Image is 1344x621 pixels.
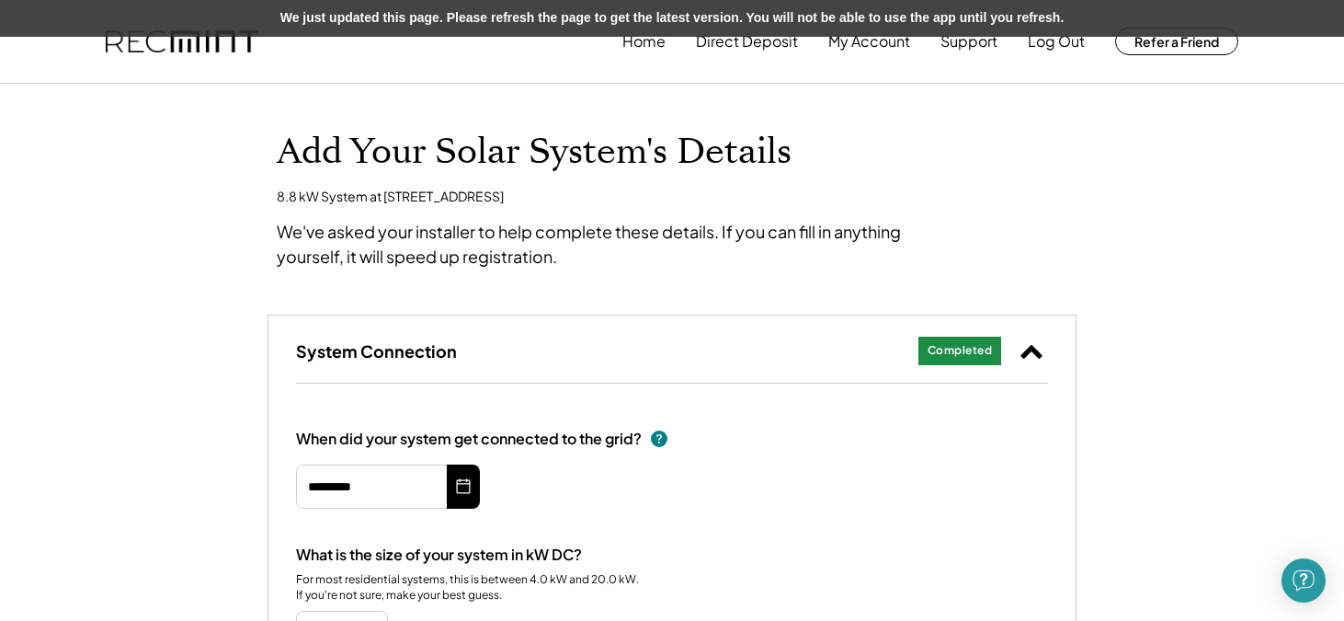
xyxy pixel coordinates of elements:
button: My Account [828,23,910,60]
h1: Add Your Solar System's Details [277,131,1067,174]
div: 8.8 kW System at [STREET_ADDRESS] [277,188,504,206]
div: We've asked your installer to help complete these details. If you can fill in anything yourself, ... [277,219,966,269]
button: Refer a Friend [1115,28,1238,55]
div: When did your system get connected to the grid? [296,430,642,449]
div: Completed [928,343,993,359]
button: Home [622,23,666,60]
div: For most residential systems, this is between 4.0 kW and 20.0 kW. If you're not sure, make your b... [296,572,641,604]
img: recmint-logotype%403x.png [106,30,258,53]
h3: System Connection [296,340,457,362]
button: Log Out [1028,23,1085,60]
button: Support [940,23,997,60]
button: Direct Deposit [696,23,798,60]
div: Open Intercom Messenger [1281,558,1326,603]
div: What is the size of your system in kW DC? [296,546,582,565]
